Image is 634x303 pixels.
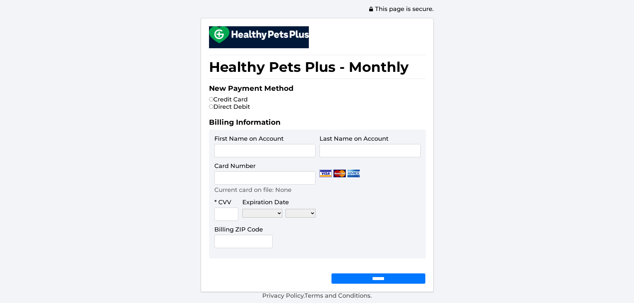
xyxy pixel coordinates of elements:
[209,26,309,43] img: small.png
[305,292,370,299] a: Terms and Conditions
[209,104,213,109] input: Direct Debit
[214,199,231,206] label: * CVV
[347,170,360,177] img: Amex
[214,186,292,194] p: Current card on file: None
[209,97,213,101] input: Credit Card
[209,118,425,130] h2: Billing Information
[214,135,284,142] label: First Name on Account
[319,135,388,142] label: Last Name on Account
[242,199,289,206] label: Expiration Date
[319,170,332,177] img: Visa
[214,226,263,233] label: Billing ZIP Code
[209,103,250,110] label: Direct Debit
[209,55,425,79] h1: Healthy Pets Plus - Monthly
[333,170,346,177] img: Mastercard
[209,96,248,103] label: Credit Card
[262,292,304,299] a: Privacy Policy
[209,84,425,96] h2: New Payment Method
[214,162,256,170] label: Card Number
[368,5,434,13] span: This page is secure.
